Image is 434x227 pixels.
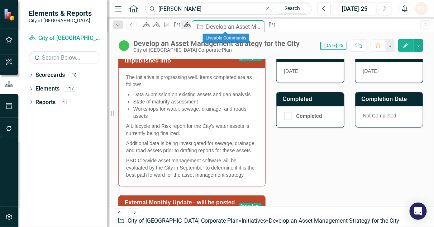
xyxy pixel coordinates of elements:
[126,121,258,138] p: A Lifecycle and Risk report for the City's water assets is currently being finalized.
[133,105,258,120] li: Workshops for water, sewage, drainage, and roads assets
[356,106,423,127] div: Not Completed
[363,68,379,74] span: [DATE]
[128,217,239,224] a: City of [GEOGRAPHIC_DATA] Corporate Plan
[68,72,80,78] div: 18
[410,203,427,220] div: Open Intercom Messenger
[118,217,402,225] div: » »
[320,42,347,50] span: [DATE]-25
[29,18,92,23] small: City of [GEOGRAPHIC_DATA]
[269,217,399,224] div: Develop an Asset Management Strategy for the City
[133,91,258,98] li: Data submission on existing assets and gap analysis
[239,203,262,210] span: [DATE]-25
[125,199,239,212] h3: External Monthly Update - will be posted on web - no confidential info
[59,99,71,105] div: 41
[126,138,258,156] p: Additional data is being investigated for sewage, drainage, and road assets prior to drafting rep...
[333,2,376,15] button: [DATE]-25
[29,9,92,18] span: Elements & Reports
[4,8,16,20] img: ClearPoint Strategy
[283,96,340,102] h3: Completed
[35,85,59,93] a: Elements
[206,22,262,31] div: Develop an Asset Management Strategy for the City
[284,68,300,74] span: [DATE]
[133,40,300,47] div: Develop an Asset Management Strategy for the City
[126,156,258,179] p: PSD Citywide asset management software will be evaluated by the City in September to determine if...
[203,34,249,43] div: Liveable Community
[35,98,56,107] a: Reports
[133,47,300,53] div: City of [GEOGRAPHIC_DATA] Corporate Plan
[126,74,258,89] p: The initiative is progressing well. Items completed are as follows:
[29,51,100,64] input: Search Below...
[415,2,428,15] button: PS
[242,217,266,224] a: Initiatives
[133,98,258,105] li: State of maturity assessment
[275,4,310,14] a: Search
[35,71,65,79] a: Scorecards
[145,3,312,15] input: Search ClearPoint...
[118,40,130,51] img: In Progress
[362,96,419,102] h3: Completion Date
[335,5,374,13] div: [DATE]-25
[29,34,100,42] a: City of [GEOGRAPHIC_DATA] Corporate Plan
[63,86,77,92] div: 217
